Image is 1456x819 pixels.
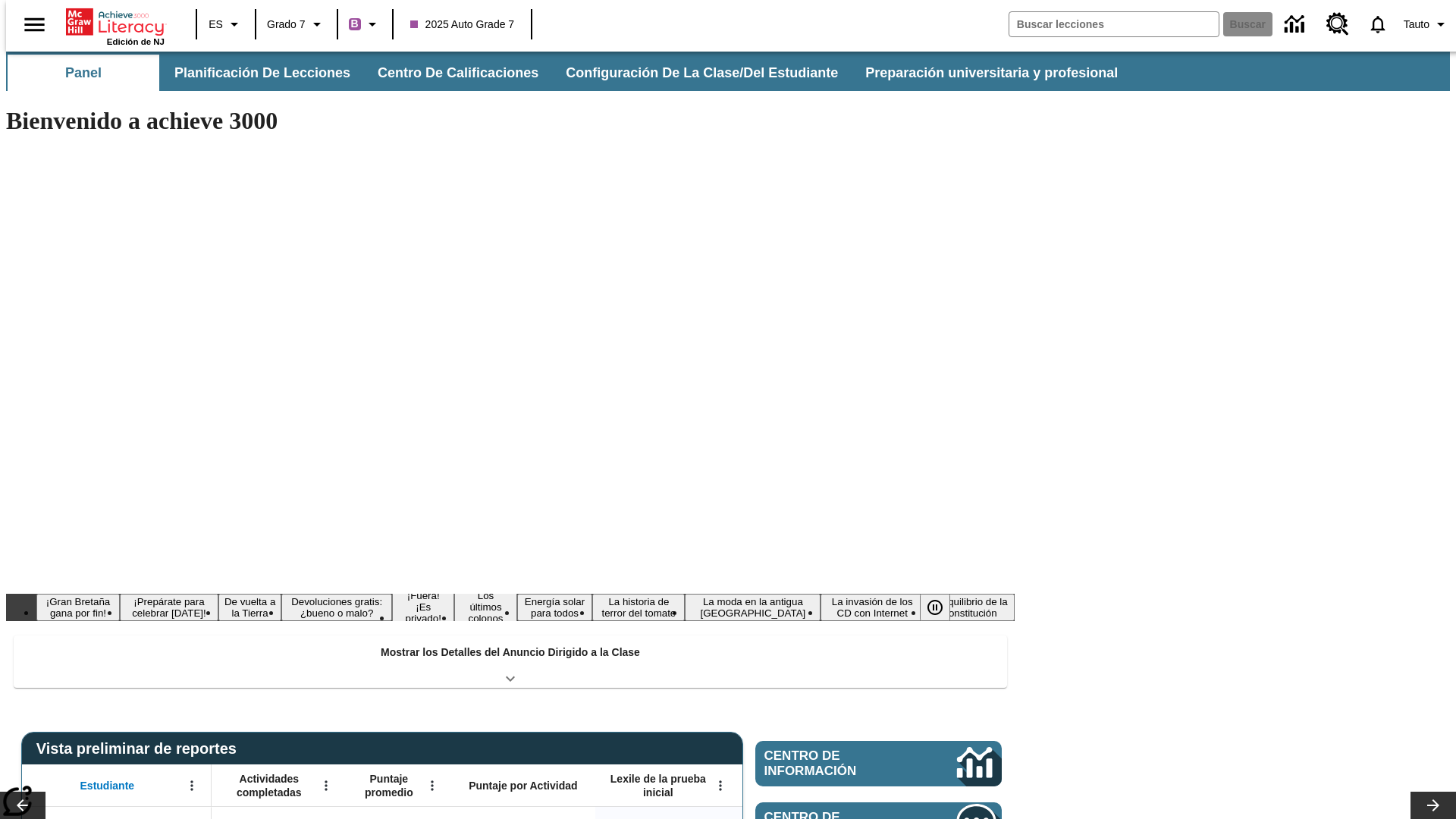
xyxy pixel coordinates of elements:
button: Abrir menú [709,774,732,797]
button: Abrir menú [180,774,203,797]
span: Lexile de la prueba inicial [603,772,714,799]
button: Diapositiva 1 ¡Gran Bretaña gana por fin! [36,594,120,621]
button: Diapositiva 7 Energía solar para todos [517,594,593,621]
div: Portada [66,5,165,46]
span: Actividades completadas [219,772,319,799]
div: Mostrar los Detalles del Anuncio Dirigido a la Clase [14,635,1007,688]
button: Pausar [920,594,950,621]
button: Boost El color de la clase es morado/púrpura. Cambiar el color de la clase. [343,11,388,38]
span: B [351,14,359,33]
button: Diapositiva 2 ¡Prepárate para celebrar Juneteenth! [120,594,218,621]
button: Carrusel de lecciones, seguir [1410,792,1456,819]
button: Diapositiva 3 De vuelta a la Tierra [218,594,281,621]
button: Diapositiva 11 El equilibrio de la Constitución [924,594,1015,621]
a: Centro de información [1276,4,1317,45]
a: Centro de recursos, Se abrirá en una pestaña nueva. [1317,4,1358,45]
a: Notificaciones [1358,5,1398,44]
button: Abrir menú [421,774,444,797]
button: Diapositiva 9 La moda en la antigua Roma [685,594,821,621]
button: Diapositiva 10 La invasión de los CD con Internet [821,594,924,621]
span: 2025 Auto Grade 7 [410,17,515,33]
button: Perfil/Configuración [1398,11,1456,38]
button: Panel [8,55,159,91]
div: Pausar [920,594,965,621]
button: Diapositiva 8 La historia de terror del tomate [592,594,685,621]
p: Mostrar los Detalles del Anuncio Dirigido a la Clase [381,645,640,661]
button: Lenguaje: ES, Selecciona un idioma [202,11,250,38]
button: Centro de calificaciones [366,55,551,91]
button: Grado: Grado 7, Elige un grado [261,11,332,38]
span: Grado 7 [267,17,306,33]
button: Abrir el menú lateral [12,2,57,47]
div: Subbarra de navegación [6,52,1450,91]
input: Buscar campo [1009,12,1219,36]
span: Edición de NJ [107,37,165,46]
span: Estudiante [80,779,135,792]
button: Abrir menú [315,774,337,797]
h1: Bienvenido a achieve 3000 [6,107,1015,135]
span: Tauto [1404,17,1429,33]
button: Configuración de la clase/del estudiante [554,55,850,91]
div: Subbarra de navegación [6,55,1131,91]
span: Puntaje por Actividad [469,779,577,792]
span: Puntaje promedio [353,772,425,799]
span: ES [209,17,223,33]
a: Portada [66,7,165,37]
span: Vista preliminar de reportes [36,740,244,758]
button: Diapositiva 4 Devoluciones gratis: ¿bueno o malo? [281,594,392,621]
span: Centro de información [764,748,906,779]
a: Centro de información [755,741,1002,786]
button: Diapositiva 5 ¡Fuera! ¡Es privado! [392,588,455,626]
button: Preparación universitaria y profesional [853,55,1130,91]
button: Diapositiva 6 Los últimos colonos [454,588,516,626]
button: Planificación de lecciones [162,55,362,91]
